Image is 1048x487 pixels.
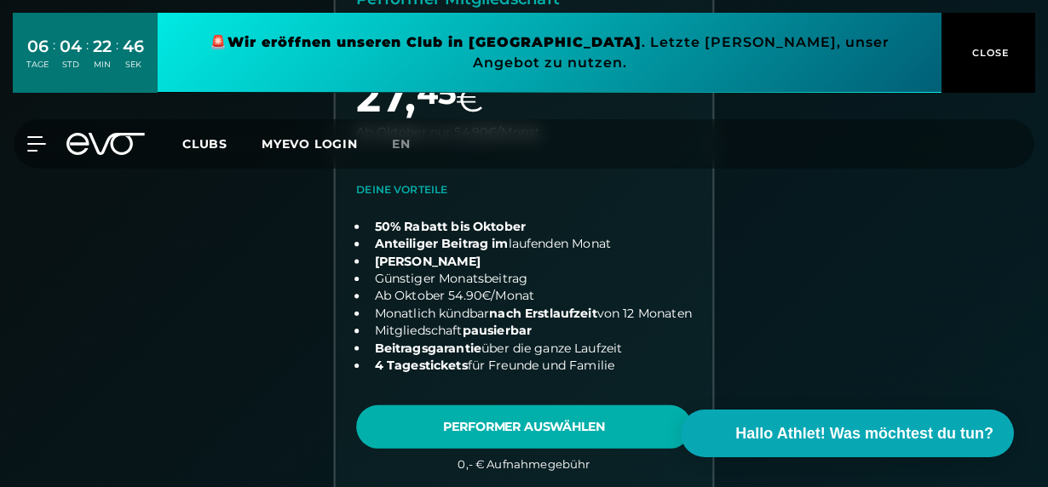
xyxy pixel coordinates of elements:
[53,36,55,81] div: :
[941,13,1035,93] button: CLOSE
[60,59,82,71] div: STD
[26,59,49,71] div: TAGE
[116,36,118,81] div: :
[262,136,358,152] a: MYEVO LOGIN
[735,422,993,445] span: Hallo Athlet! Was möchtest du tun?
[123,34,144,59] div: 46
[392,136,411,152] span: en
[60,34,82,59] div: 04
[968,45,1010,60] span: CLOSE
[86,36,89,81] div: :
[392,135,431,154] a: en
[182,136,227,152] span: Clubs
[26,34,49,59] div: 06
[93,34,112,59] div: 22
[93,59,112,71] div: MIN
[182,135,262,152] a: Clubs
[123,59,144,71] div: SEK
[681,410,1014,457] button: Hallo Athlet! Was möchtest du tun?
